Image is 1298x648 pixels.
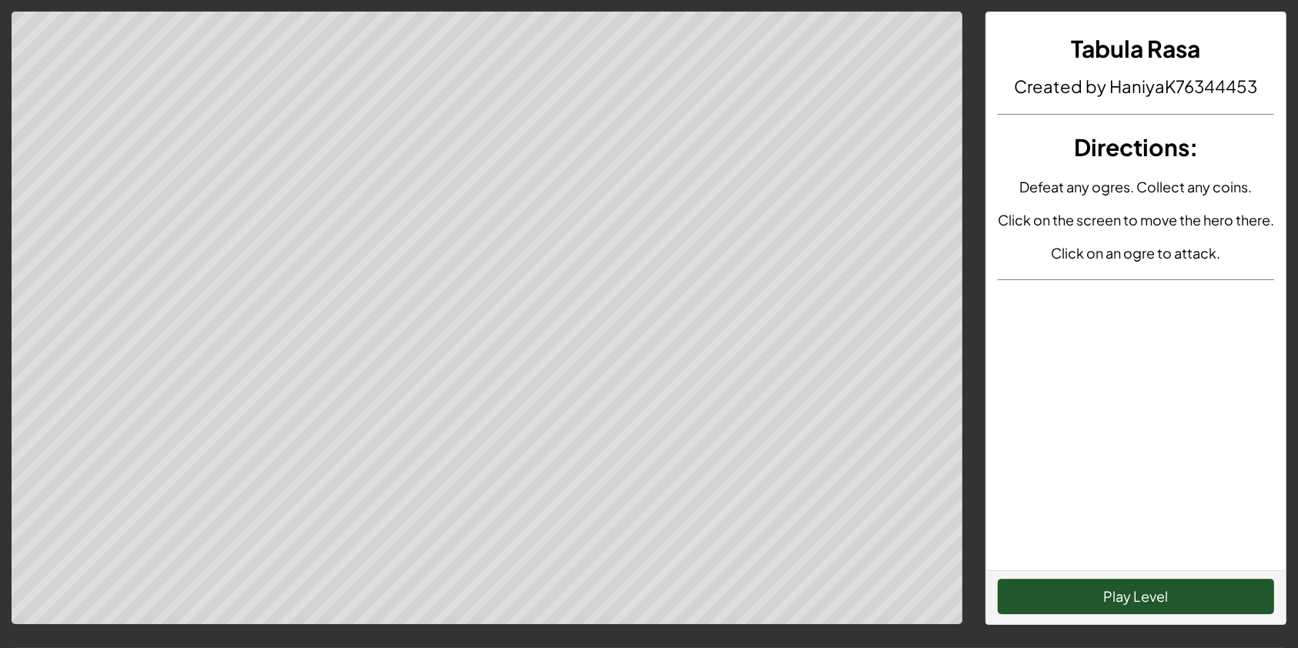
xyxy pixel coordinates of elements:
span: Directions [1074,132,1189,162]
p: Click on an ogre to attack. [998,242,1275,264]
h3: Tabula Rasa [998,32,1275,66]
p: Click on the screen to move the hero there. [998,209,1275,231]
button: Play Level [998,579,1275,614]
h3: : [998,130,1275,165]
p: Defeat any ogres. Collect any coins. [998,175,1275,198]
h4: Created by HaniyaK76344453 [998,74,1275,99]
